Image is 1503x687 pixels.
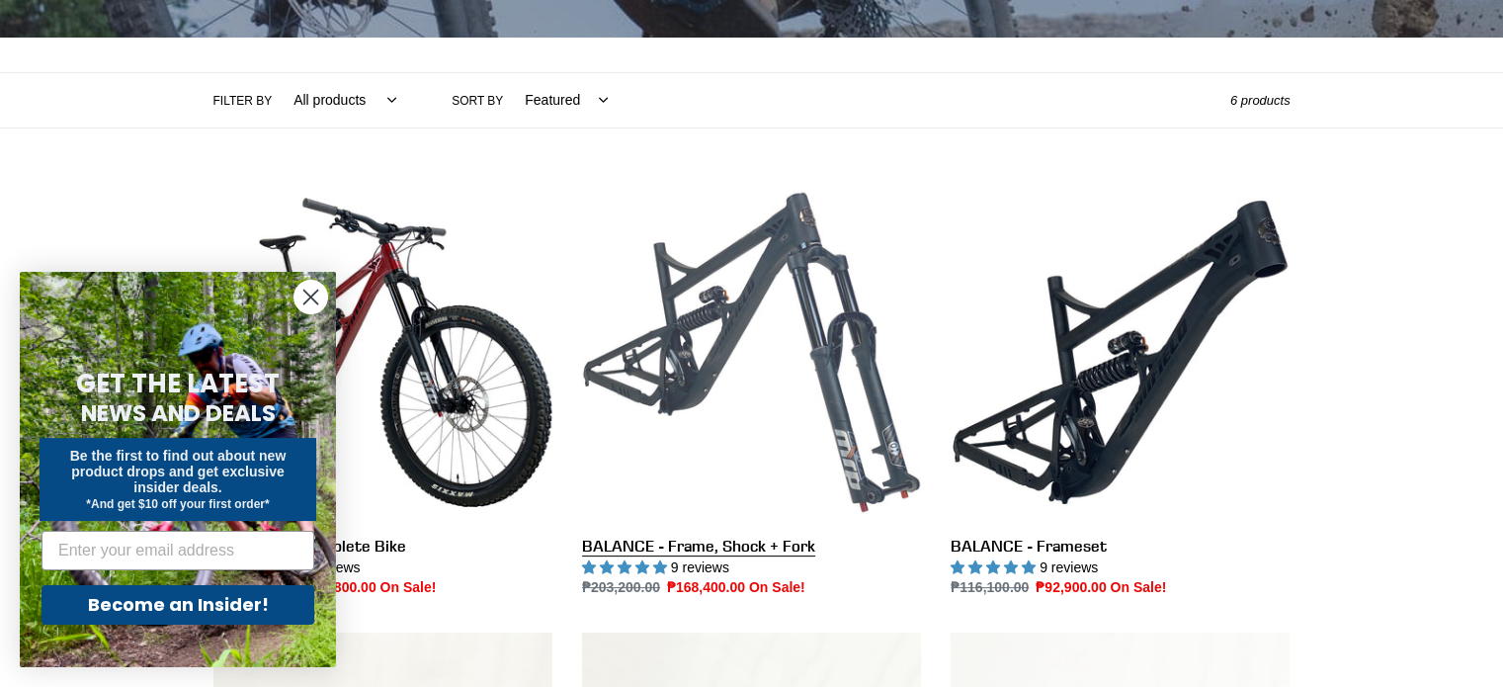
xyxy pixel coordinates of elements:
[42,585,314,625] button: Become an Insider!
[213,92,273,110] label: Filter by
[70,448,287,495] span: Be the first to find out about new product drops and get exclusive insider deals.
[86,497,269,511] span: *And get $10 off your first order*
[452,92,503,110] label: Sort by
[76,366,280,401] span: GET THE LATEST
[1230,93,1291,108] span: 6 products
[42,531,314,570] input: Enter your email address
[293,280,328,314] button: Close dialog
[81,397,276,429] span: NEWS AND DEALS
